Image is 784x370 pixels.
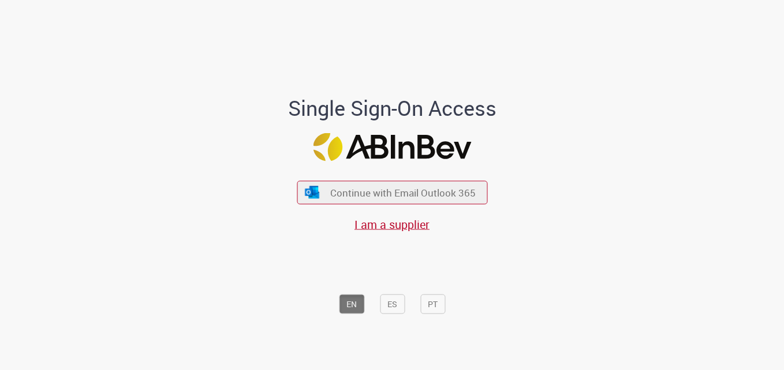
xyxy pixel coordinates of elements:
img: Logo ABInBev [313,133,471,161]
button: ES [380,295,405,314]
h1: Single Sign-On Access [232,96,552,119]
button: ícone Azure/Microsoft 360 Continue with Email Outlook 365 [297,180,487,204]
button: EN [339,295,364,314]
img: ícone Azure/Microsoft 360 [304,186,320,198]
a: I am a supplier [354,217,430,232]
button: PT [420,295,445,314]
span: Continue with Email Outlook 365 [330,186,476,199]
